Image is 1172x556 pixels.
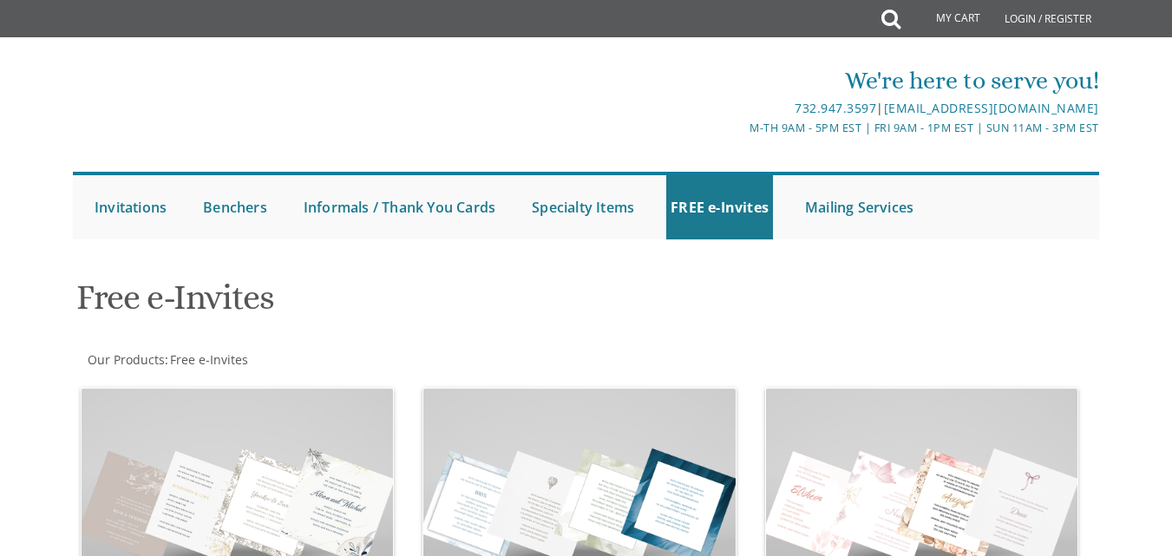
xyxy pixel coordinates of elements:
div: : [73,351,586,369]
div: | [416,98,1099,119]
a: Specialty Items [527,175,638,239]
a: [EMAIL_ADDRESS][DOMAIN_NAME] [884,100,1099,116]
a: Invitations [90,175,171,239]
h1: Free e-Invites [76,278,748,330]
div: We're here to serve you! [416,63,1099,98]
a: Free e-Invites [168,351,248,368]
a: Benchers [199,175,272,239]
a: Our Products [86,351,165,368]
span: Free e-Invites [170,351,248,368]
a: FREE e-Invites [666,175,773,239]
a: Mailing Services [801,175,918,239]
a: Informals / Thank You Cards [299,175,500,239]
div: M-Th 9am - 5pm EST | Fri 9am - 1pm EST | Sun 11am - 3pm EST [416,119,1099,137]
a: 732.947.3597 [795,100,876,116]
a: My Cart [899,2,992,36]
